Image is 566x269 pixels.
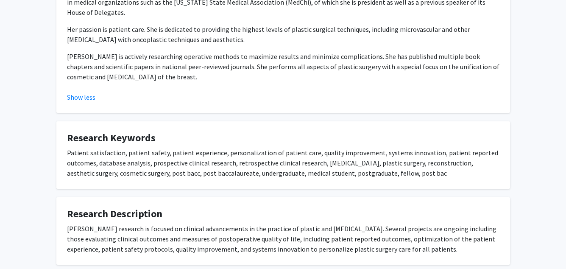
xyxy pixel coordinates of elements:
[67,24,499,45] p: Her passion is patient care. She is dedicated to providing the highest levels of plastic surgical...
[6,231,36,263] iframe: Chat
[67,92,95,102] button: Show less
[67,51,499,82] p: [PERSON_NAME] is actively researching operative methods to maximize results and minimize complica...
[67,132,499,144] h4: Research Keywords
[67,224,499,254] div: [PERSON_NAME] research is focused on clinical advancements in the practice of plastic and [MEDICA...
[67,208,499,220] h4: Research Description
[67,148,499,178] div: Patient satisfaction, patient safety, patient experience, personalization of patient care, qualit...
